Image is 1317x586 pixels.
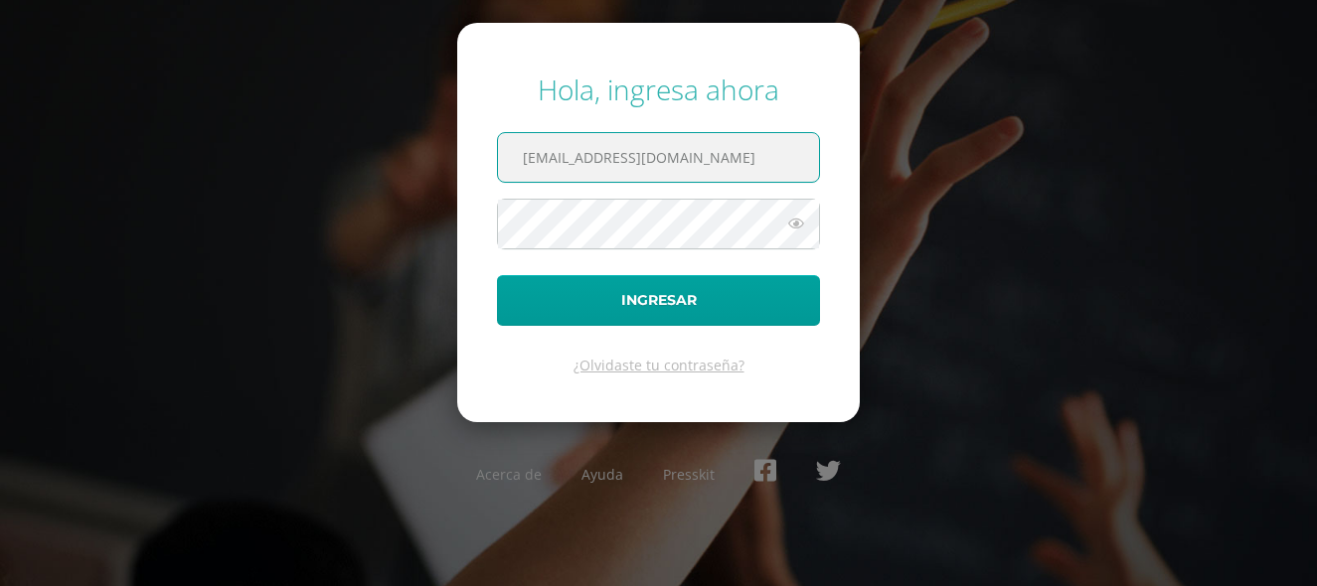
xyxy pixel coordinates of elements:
[497,71,820,108] div: Hola, ingresa ahora
[476,465,542,484] a: Acerca de
[497,275,820,326] button: Ingresar
[581,465,623,484] a: Ayuda
[663,465,715,484] a: Presskit
[574,356,744,374] a: ¿Olvidaste tu contraseña?
[498,133,819,182] input: Correo electrónico o usuario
